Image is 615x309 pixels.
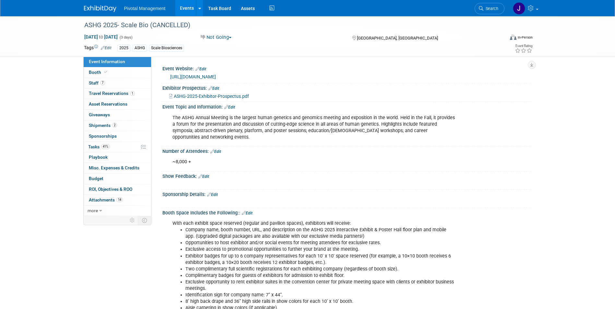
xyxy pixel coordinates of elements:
span: ASHG-2025-Exhibitor-Prospectus.pdf [174,94,249,99]
img: ExhibitDay [84,6,116,12]
div: The ASHG Annual Meeting is the largest human genetics and genomics meeting and exposition in the ... [168,111,460,144]
a: Edit [210,149,221,154]
a: Event Information [84,57,151,67]
span: Asset Reservations [89,101,127,107]
span: Travel Reservations [89,91,135,96]
span: Staff [89,80,105,86]
div: 2025 [117,45,130,51]
div: Number of Attendees: [162,146,531,155]
div: Sponsorship Details: [162,189,531,198]
td: Tags [84,44,112,52]
li: Exhibitor badges for up to 6 company representatives for each 10′ x 10′ space reserved (for examp... [185,253,456,266]
li: Two complimentary full scientific registrations for each exhibiting company (regardless of booth ... [185,266,456,272]
span: ROI, Objectives & ROO [89,187,132,192]
li: 8’ high back drape and 36” high side rails in show colors for each 10’ x 10’ booth. [185,298,456,305]
span: to [98,34,104,40]
a: more [84,206,151,216]
a: ROI, Objectives & ROO [84,184,151,195]
a: Tasks41% [84,142,151,152]
span: (3 days) [119,35,133,40]
div: Show Feedback: [162,171,531,180]
span: more [88,208,98,213]
span: Search [483,6,498,11]
span: Giveaways [89,112,110,117]
div: ASHG [133,45,147,51]
a: Giveaways [84,110,151,120]
div: Event Rating [515,44,532,48]
li: Exclusive access to promotional opportunities to further your brand at the meeting. [185,246,456,253]
img: Format-Inperson.png [510,35,516,40]
span: Booth [89,70,109,75]
a: Booth [84,67,151,78]
span: [DATE] [DATE] [84,34,118,40]
div: Booth Space Includes the Following:: [162,208,531,216]
a: Edit [198,174,209,179]
li: Exclusive opportunity to rent exhibitor suites in the convention center for private meeting space... [185,279,456,292]
span: [GEOGRAPHIC_DATA], [GEOGRAPHIC_DATA] [357,36,438,40]
span: Sponsorships [89,133,117,139]
li: Opportunities to host exhibitor and/or social events for meeting attendees for exclusive rates. [185,240,456,246]
button: Not Going [198,34,234,41]
li: Complimentary badges for guests of exhibitors for admission to exhibit floor. [185,272,456,279]
span: Event Information [89,59,125,64]
div: Event Format [466,34,533,43]
div: Scale Biosciences [149,45,184,51]
span: Budget [89,176,103,181]
li: Identification sign for company name: 7” x 44”. [185,292,456,298]
a: Attachments14 [84,195,151,205]
span: 41% [101,144,110,149]
td: Toggle Event Tabs [138,216,151,224]
td: Personalize Event Tab Strip [127,216,138,224]
a: Edit [208,86,219,91]
span: Attachments [89,197,123,202]
span: Playbook [89,154,108,160]
span: 2 [112,123,117,128]
a: [URL][DOMAIN_NAME] [170,74,216,79]
div: Exhibitor Prospectus: [162,83,531,92]
span: Pivotal Management [124,6,166,11]
img: Jessica Gatton [513,2,525,15]
a: Budget [84,174,151,184]
a: Shipments2 [84,120,151,131]
a: Sponsorships [84,131,151,142]
a: Misc. Expenses & Credits [84,163,151,173]
span: Tasks [88,144,110,149]
span: 7 [100,80,105,85]
div: ASHG 2025- Scale Bio (CANCELLED) [82,19,495,31]
a: Edit [207,192,218,197]
span: Shipments [89,123,117,128]
div: Event Website: [162,64,531,72]
span: 14 [116,197,123,202]
div: ~8,000 + [168,155,460,168]
a: Travel Reservations1 [84,88,151,99]
span: 1 [130,91,135,96]
a: Asset Reservations [84,99,151,109]
li: Company name, booth number, URL, and description on the ASHG 2025 interactive Exhibit & Poster Ha... [185,227,456,240]
div: Event Topic and Information: [162,102,531,110]
i: Booth reservation complete [104,70,107,74]
span: Misc. Expenses & Credits [89,165,139,170]
a: Edit [224,105,235,109]
a: Edit [195,67,206,71]
a: Search [475,3,504,14]
a: Staff7 [84,78,151,88]
a: Edit [242,211,253,215]
a: ASHG-2025-Exhibitor-Prospectus.pdf [169,94,249,99]
div: In-Person [517,35,533,40]
a: Edit [101,46,112,50]
a: Playbook [84,152,151,163]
